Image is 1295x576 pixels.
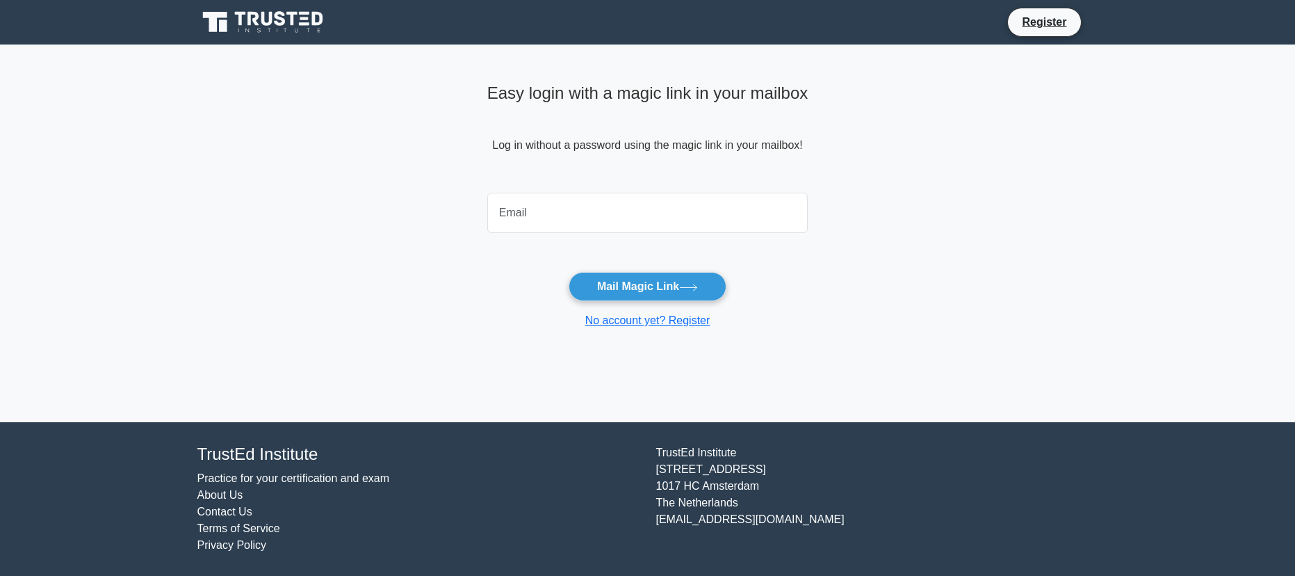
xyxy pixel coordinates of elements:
a: Register [1013,13,1075,31]
a: No account yet? Register [585,314,710,326]
a: Contact Us [197,506,252,518]
input: Email [487,193,808,233]
a: Privacy Policy [197,539,267,551]
div: TrustEd Institute [STREET_ADDRESS] 1017 HC Amsterdam The Netherlands [EMAIL_ADDRESS][DOMAIN_NAME] [648,445,1107,554]
h4: TrustEd Institute [197,445,640,465]
div: Log in without a password using the magic link in your mailbox! [487,78,808,187]
h4: Easy login with a magic link in your mailbox [487,83,808,104]
a: Terms of Service [197,522,280,534]
a: About Us [197,489,243,501]
a: Practice for your certification and exam [197,472,390,484]
button: Mail Magic Link [569,272,726,301]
